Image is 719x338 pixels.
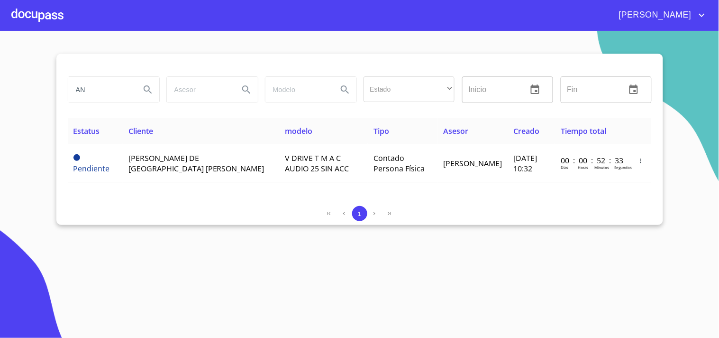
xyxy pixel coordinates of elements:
button: Search [235,78,258,101]
span: V DRIVE T M A C AUDIO 25 SIN ACC [285,153,349,174]
p: Dias [561,165,568,170]
span: Tiempo total [561,126,606,136]
span: Creado [514,126,540,136]
span: modelo [285,126,312,136]
span: 1 [358,210,361,217]
span: [DATE] 10:32 [514,153,537,174]
p: Segundos [614,165,632,170]
input: search [265,77,330,103]
span: Cliente [128,126,153,136]
button: Search [137,78,159,101]
span: Asesor [444,126,469,136]
span: Tipo [373,126,389,136]
span: Contado Persona Física [373,153,425,174]
span: [PERSON_NAME] [444,158,502,169]
div: ​ [364,76,455,102]
button: account of current user [612,8,708,23]
p: 00 : 00 : 52 : 33 [561,155,625,166]
p: Minutos [594,165,609,170]
p: Horas [578,165,588,170]
span: Pendiente [73,163,110,174]
input: search [167,77,231,103]
span: Pendiente [73,154,80,161]
input: search [68,77,133,103]
button: Search [334,78,356,101]
button: 1 [352,206,367,221]
span: [PERSON_NAME] DE [GEOGRAPHIC_DATA] [PERSON_NAME] [128,153,264,174]
span: Estatus [73,126,100,136]
span: [PERSON_NAME] [612,8,696,23]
